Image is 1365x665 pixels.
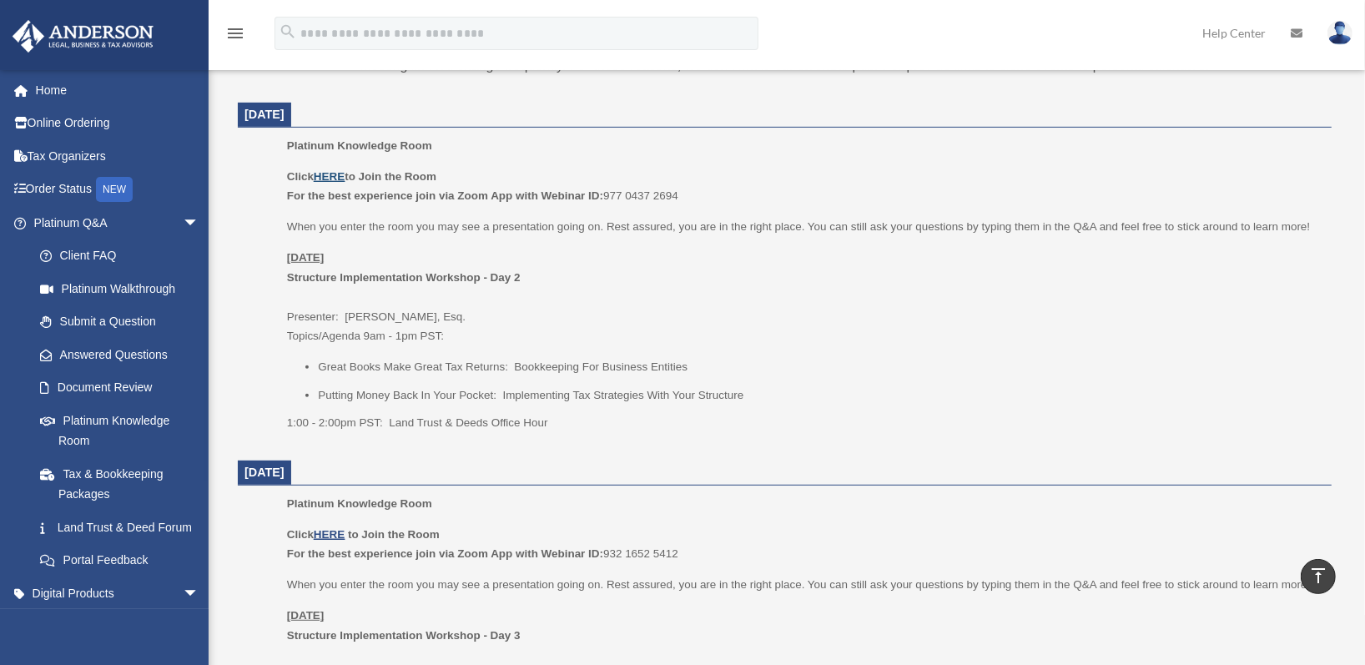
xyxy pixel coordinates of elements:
p: When you enter the room you may see a presentation going on. Rest assured, you are in the right p... [287,217,1320,237]
li: Great Books Make Great Tax Returns: Bookkeeping For Business Entities [318,357,1320,377]
a: vertical_align_top [1301,559,1336,594]
a: Tax Organizers [12,139,224,173]
i: search [279,23,297,41]
li: Putting Money Back In Your Pocket: Implementing Tax Strategies With Your Structure [318,385,1320,406]
u: [DATE] [287,609,325,622]
p: 932 1652 5412 [287,525,1320,564]
i: vertical_align_top [1308,566,1328,586]
a: Land Trust & Deed Forum [23,511,224,544]
b: For the best experience join via Zoom App with Webinar ID: [287,189,603,202]
a: menu [225,29,245,43]
p: Presenter: [PERSON_NAME], Esq. Topics/Agenda 9am - 1pm PST: [287,248,1320,346]
i: menu [225,23,245,43]
p: 977 0437 2694 [287,167,1320,206]
span: Platinum Knowledge Room [287,139,432,152]
a: Platinum Walkthrough [23,272,224,305]
span: arrow_drop_down [183,206,216,240]
a: Order StatusNEW [12,173,224,207]
p: 1:00 - 2:00pm PST: Land Trust & Deeds Office Hour [287,413,1320,433]
a: HERE [314,528,345,541]
b: to Join the Room [348,528,440,541]
span: arrow_drop_down [183,577,216,611]
span: [DATE] [244,466,285,479]
a: Portal Feedback [23,544,224,577]
b: Structure Implementation Workshop - Day 2 [287,271,521,284]
a: Home [12,73,224,107]
span: Platinum Knowledge Room [287,497,432,510]
img: User Pic [1327,21,1352,45]
b: Structure Implementation Workshop - Day 3 [287,629,521,642]
a: Platinum Knowledge Room [23,404,216,457]
u: [DATE] [287,251,325,264]
img: Anderson Advisors Platinum Portal [8,20,159,53]
a: Answered Questions [23,338,224,371]
b: Click to Join the Room [287,170,436,183]
p: When you enter the room you may see a presentation going on. Rest assured, you are in the right p... [287,575,1320,595]
b: For the best experience join via Zoom App with Webinar ID: [287,547,603,560]
a: Client FAQ [23,239,224,273]
span: [DATE] [244,108,285,121]
a: Document Review [23,371,224,405]
a: Digital Productsarrow_drop_down [12,577,224,610]
a: Submit a Question [23,305,224,339]
a: Tax & Bookkeeping Packages [23,457,224,511]
a: Online Ordering [12,107,224,140]
a: Platinum Q&Aarrow_drop_down [12,206,224,239]
a: HERE [314,170,345,183]
b: Click [287,528,348,541]
div: NEW [96,177,133,202]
